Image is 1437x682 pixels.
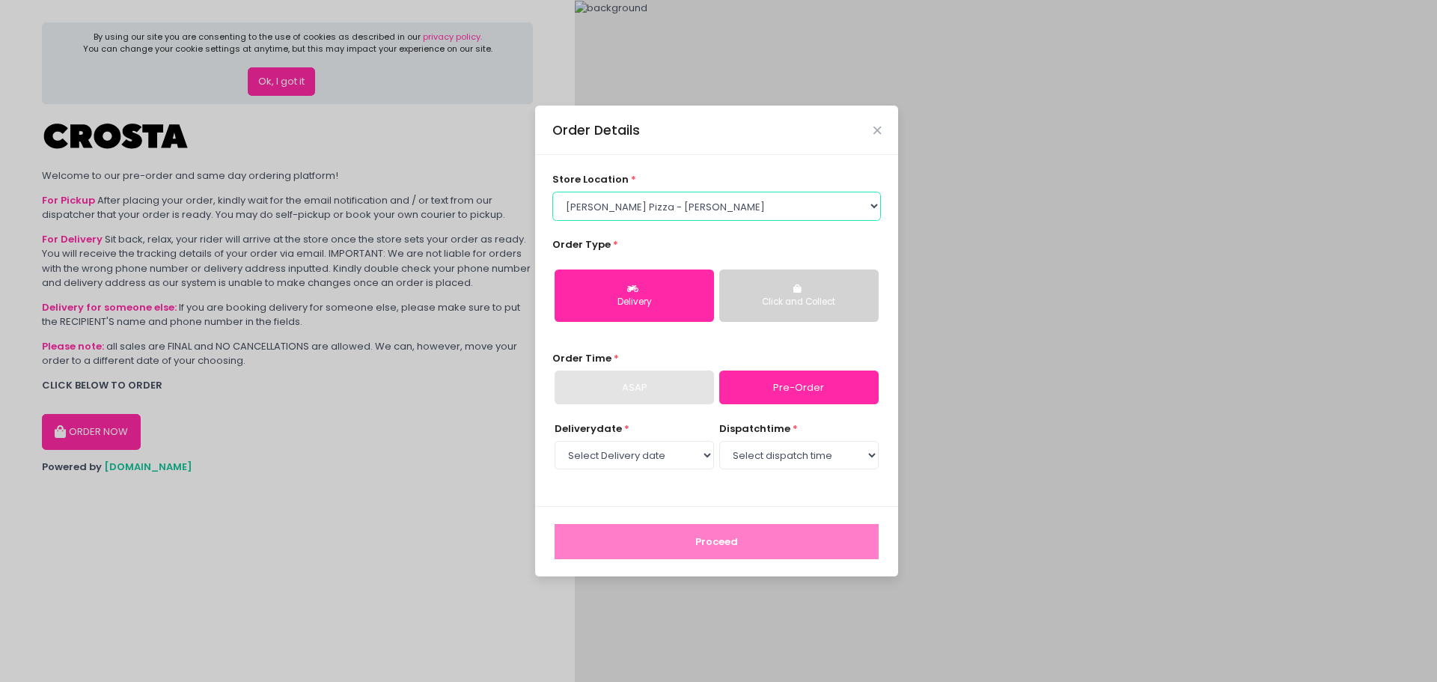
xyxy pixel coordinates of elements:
span: Order Time [552,351,611,365]
div: Order Details [552,121,640,140]
button: Delivery [555,270,714,322]
button: Proceed [555,524,879,560]
span: Order Type [552,237,611,252]
span: dispatch time [719,421,790,436]
div: Click and Collect [730,296,868,309]
span: store location [552,172,629,186]
button: Close [873,127,881,134]
a: Pre-Order [719,371,879,405]
span: Delivery date [555,421,622,436]
button: Click and Collect [719,270,879,322]
div: Delivery [565,296,704,309]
